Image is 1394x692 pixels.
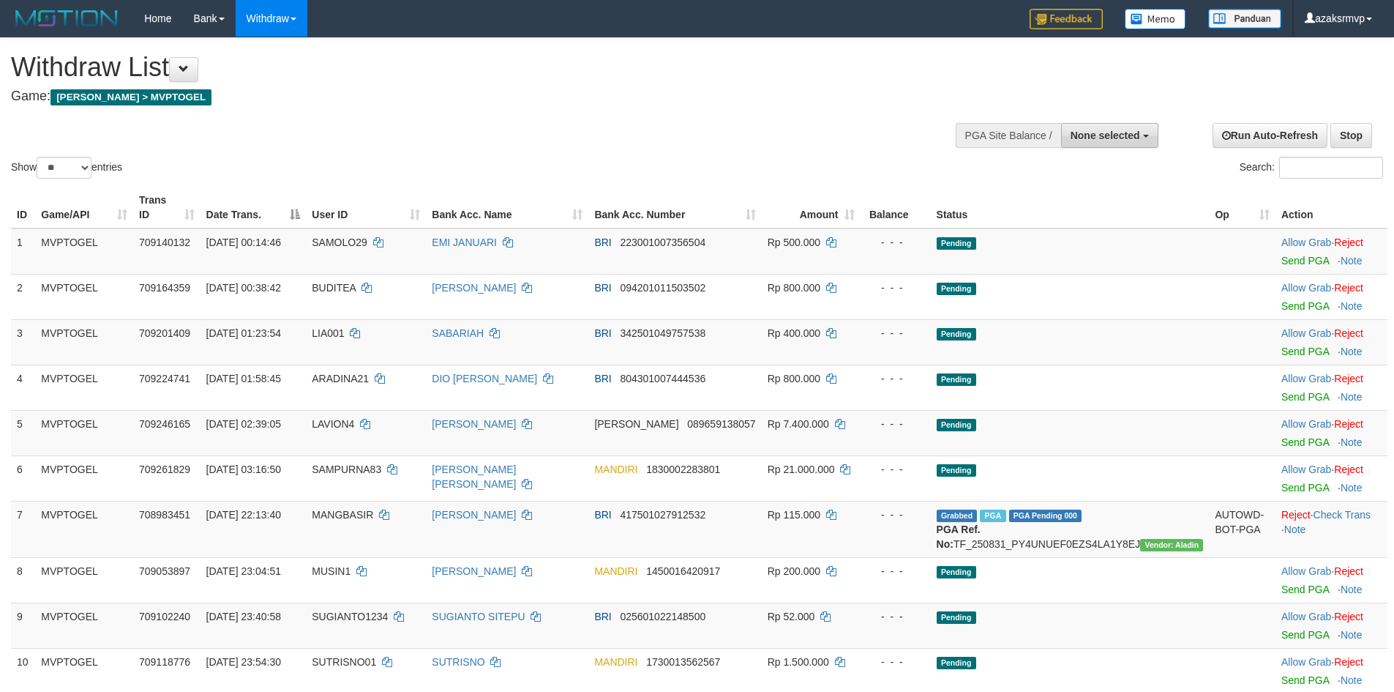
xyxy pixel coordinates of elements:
a: Note [1341,674,1363,686]
td: · [1275,455,1387,501]
span: BUDITEA [312,282,356,294]
span: · [1281,464,1334,475]
div: - - - [866,655,925,669]
a: Note [1341,436,1363,448]
a: Allow Grab [1281,656,1331,668]
span: [DATE] 01:23:54 [206,327,281,339]
span: Pending [937,464,976,477]
th: Game/API: activate to sort column ascending [35,187,133,228]
span: Rp 400.000 [768,327,820,339]
span: · [1281,327,1334,339]
a: Allow Grab [1281,418,1331,430]
a: SUGIANTO SITEPU [432,611,525,622]
span: Grabbed [937,510,978,522]
th: Trans ID: activate to sort column ascending [133,187,201,228]
th: User ID: activate to sort column ascending [306,187,426,228]
td: 5 [11,410,35,455]
th: Amount: activate to sort column ascending [762,187,861,228]
div: - - - [866,326,925,341]
a: Reject [1334,373,1363,384]
span: Pending [937,419,976,431]
span: Rp 1.500.000 [768,656,829,668]
div: - - - [866,609,925,624]
a: Allow Grab [1281,565,1331,577]
a: EMI JANUARI [432,237,497,248]
img: Feedback.jpg [1030,9,1103,29]
span: SAMOLO29 [312,237,367,248]
th: Action [1275,187,1387,228]
td: MVPTOGEL [35,455,133,501]
a: Send PGA [1281,300,1329,312]
span: Pending [937,328,976,341]
a: Run Auto-Refresh [1213,123,1327,148]
span: [DATE] 03:16:50 [206,464,281,475]
span: 709053897 [139,565,190,577]
span: [PERSON_NAME] > MVPTOGEL [50,89,211,105]
td: MVPTOGEL [35,557,133,603]
td: · · [1275,501,1387,557]
td: MVPTOGEL [35,365,133,410]
a: [PERSON_NAME] [432,509,516,521]
a: Allow Grab [1281,464,1331,475]
span: · [1281,373,1334,384]
a: Send PGA [1281,584,1329,595]
span: · [1281,237,1334,248]
span: 709224741 [139,373,190,384]
a: [PERSON_NAME] [432,282,516,294]
span: None selected [1071,130,1140,141]
a: Reject [1334,327,1363,339]
td: · [1275,228,1387,275]
span: · [1281,565,1334,577]
a: Send PGA [1281,391,1329,403]
span: LAVION4 [312,418,354,430]
span: Rp 500.000 [768,237,820,248]
span: 709261829 [139,464,190,475]
span: MANDIRI [594,565,637,577]
th: ID [11,187,35,228]
td: MVPTOGEL [35,274,133,319]
div: PGA Site Balance / [956,123,1061,148]
span: ARADINA21 [312,373,369,384]
span: [DATE] 22:13:40 [206,509,281,521]
span: Pending [937,657,976,669]
span: MANDIRI [594,656,637,668]
span: SAMPURNA83 [312,464,381,475]
span: [DATE] 23:54:30 [206,656,281,668]
span: 708983451 [139,509,190,521]
div: - - - [866,235,925,250]
a: Send PGA [1281,629,1329,641]
span: SUGIANTO1234 [312,611,388,622]
b: PGA Ref. No: [937,524,981,550]
a: Allow Grab [1281,282,1331,294]
span: Copy 1730013562567 to clipboard [646,656,720,668]
span: · [1281,282,1334,294]
span: [DATE] 00:14:46 [206,237,281,248]
a: Send PGA [1281,346,1329,357]
div: - - - [866,417,925,431]
img: panduan.png [1208,9,1281,29]
span: SUTRISNO01 [312,656,376,668]
span: BRI [594,282,611,294]
a: Allow Grab [1281,327,1331,339]
a: Send PGA [1281,255,1329,267]
span: 709201409 [139,327,190,339]
a: Note [1341,391,1363,403]
a: SABARIAH [432,327,484,339]
div: - - - [866,462,925,477]
a: Allow Grab [1281,373,1331,384]
span: BRI [594,327,611,339]
a: Note [1341,482,1363,494]
span: Rp 21.000.000 [768,464,835,475]
span: PGA Pending [1009,510,1082,522]
td: MVPTOGEL [35,501,133,557]
td: MVPTOGEL [35,410,133,455]
a: DIO [PERSON_NAME] [432,373,537,384]
a: Reject [1334,418,1363,430]
span: Copy 094201011503502 to clipboard [620,282,705,294]
span: Pending [937,283,976,295]
a: Check Trans [1314,509,1371,521]
span: Copy 089659138057 to clipboard [687,418,755,430]
th: Op: activate to sort column ascending [1209,187,1275,228]
a: Reject [1281,509,1311,521]
select: Showentries [37,157,91,179]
